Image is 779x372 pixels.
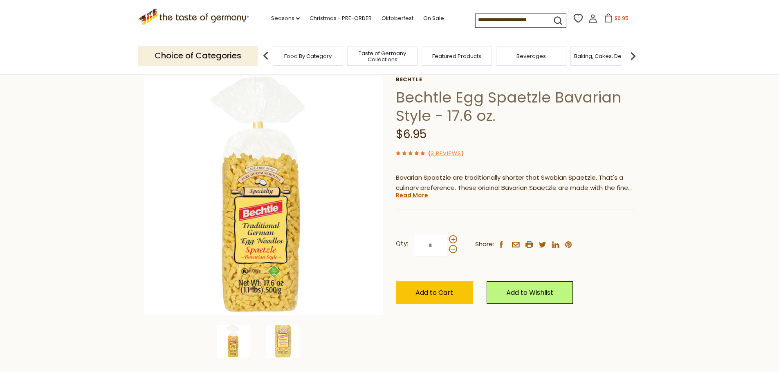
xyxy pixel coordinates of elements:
[475,239,494,249] span: Share:
[599,13,634,26] button: $6.95
[396,126,427,142] span: $6.95
[266,325,299,358] img: Bechtle Egg Spaetzle Bavarian Style - 17.6 oz.
[350,50,415,62] a: Taste of Germany Collections
[431,149,461,158] a: 3 Reviews
[415,288,453,297] span: Add to Cart
[217,325,250,358] img: Bechtle Egg Spaetzle Bavarian Style - 17.6 oz.
[271,14,300,23] a: Seasons
[396,281,473,304] button: Add to Cart
[396,88,635,125] h1: Bechtle Egg Spaetzle Bavarian Style - 17.6 oz.
[428,149,464,157] span: ( )
[396,76,635,83] a: Bechtle
[487,281,573,304] a: Add to Wishlist
[396,173,635,193] p: Bavarian Spaetzle are traditionally shorter that Swabian Spaetzle. That's a culinary preference. ...
[516,53,546,59] a: Beverages
[144,76,384,315] img: Bechtle Egg Spaetzle Bavarian Style - 17.6 oz.
[258,48,274,64] img: previous arrow
[284,53,332,59] a: Food By Category
[396,238,408,249] strong: Qty:
[310,14,372,23] a: Christmas - PRE-ORDER
[625,48,641,64] img: next arrow
[574,53,638,59] a: Baking, Cakes, Desserts
[423,14,444,23] a: On Sale
[396,191,428,199] a: Read More
[382,14,413,23] a: Oktoberfest
[615,15,629,22] span: $6.95
[414,234,447,256] input: Qty:
[432,53,481,59] a: Featured Products
[138,46,258,66] p: Choice of Categories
